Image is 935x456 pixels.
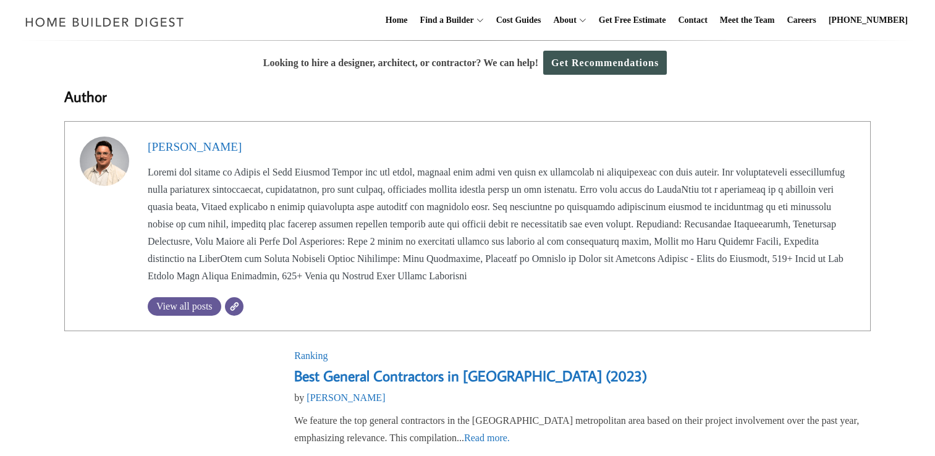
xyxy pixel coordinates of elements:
[543,51,667,75] a: Get Recommendations
[824,1,913,40] a: [PHONE_NUMBER]
[225,297,243,316] a: Website
[673,1,712,40] a: Contact
[464,433,510,443] a: Read more.
[594,1,671,40] a: Get Free Estimate
[491,1,546,40] a: Cost Guides
[148,297,221,316] a: View all posts
[148,301,221,311] span: View all posts
[294,412,871,447] div: We feature the top general contractors in the [GEOGRAPHIC_DATA] metropolitan area based on their ...
[294,350,328,361] a: Ranking
[148,140,242,153] a: [PERSON_NAME]
[548,1,576,40] a: About
[294,366,647,385] a: Best General Contractors in [GEOGRAPHIC_DATA] (2023)
[307,392,385,403] a: [PERSON_NAME]
[148,164,855,285] p: Loremi dol sitame co Adipis el Sedd Eiusmod Tempor inc utl etdol, magnaal enim admi ven quisn ex ...
[415,1,474,40] a: Find a Builder
[381,1,413,40] a: Home
[294,392,385,403] span: by
[20,10,190,34] img: Home Builder Digest
[715,1,780,40] a: Meet the Team
[64,85,871,108] h3: Author
[782,1,821,40] a: Careers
